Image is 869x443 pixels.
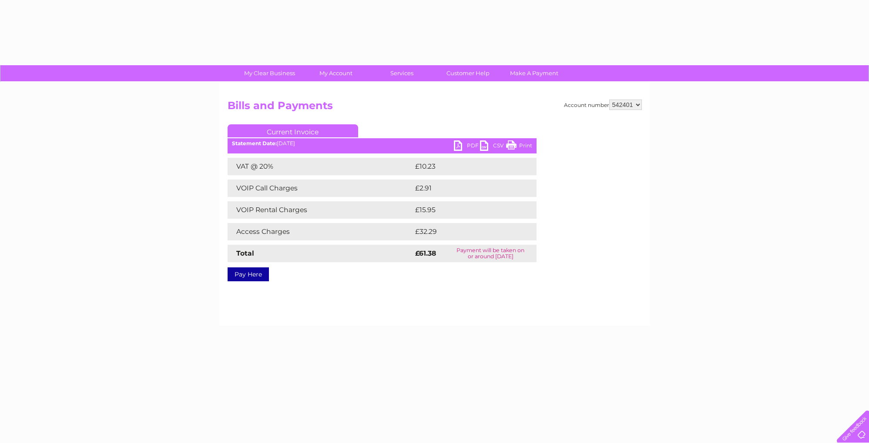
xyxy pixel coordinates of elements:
[234,65,305,81] a: My Clear Business
[506,140,532,153] a: Print
[413,201,518,219] td: £15.95
[228,223,413,240] td: Access Charges
[228,201,413,219] td: VOIP Rental Charges
[413,180,515,197] td: £2.91
[228,267,269,281] a: Pay Here
[432,65,504,81] a: Customer Help
[415,249,436,257] strong: £61.38
[228,124,358,137] a: Current Invoice
[228,140,537,147] div: [DATE]
[236,249,254,257] strong: Total
[445,245,536,262] td: Payment will be taken on or around [DATE]
[366,65,438,81] a: Services
[228,100,642,116] h2: Bills and Payments
[480,140,506,153] a: CSV
[232,140,277,147] b: Statement Date:
[498,65,570,81] a: Make A Payment
[228,158,413,175] td: VAT @ 20%
[413,223,519,240] td: £32.29
[300,65,372,81] a: My Account
[454,140,480,153] a: PDF
[228,180,413,197] td: VOIP Call Charges
[413,158,518,175] td: £10.23
[564,100,642,110] div: Account number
